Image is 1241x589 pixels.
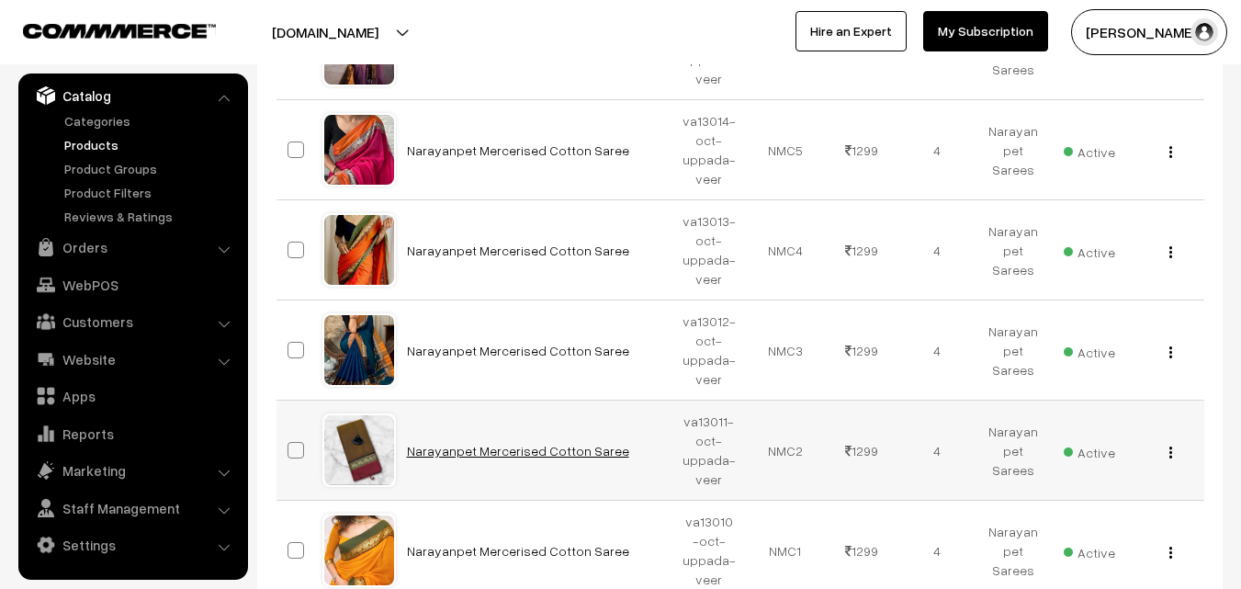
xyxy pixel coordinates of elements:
[1064,538,1115,562] span: Active
[1169,547,1172,559] img: Menu
[1169,146,1172,158] img: Menu
[23,305,242,338] a: Customers
[747,401,823,501] td: NMC2
[1169,246,1172,258] img: Menu
[976,401,1052,501] td: Narayanpet Sarees
[747,100,823,200] td: NMC5
[1064,238,1115,262] span: Active
[795,11,907,51] a: Hire an Expert
[1071,9,1227,55] button: [PERSON_NAME]
[60,183,242,202] a: Product Filters
[899,401,976,501] td: 4
[671,200,748,300] td: va13013-oct-uppada-veer
[671,300,748,401] td: va13012-oct-uppada-veer
[23,528,242,561] a: Settings
[1169,447,1172,459] img: Menu
[899,100,976,200] td: 4
[23,24,216,38] img: COMMMERCE
[60,135,242,154] a: Products
[407,243,629,258] a: Narayanpet Mercerised Cotton Saree
[23,379,242,413] a: Apps
[407,343,629,358] a: Narayanpet Mercerised Cotton Saree
[823,300,899,401] td: 1299
[60,159,242,178] a: Product Groups
[823,401,899,501] td: 1299
[1169,346,1172,358] img: Menu
[671,401,748,501] td: va13011-oct-uppada-veer
[208,9,443,55] button: [DOMAIN_NAME]
[1064,138,1115,162] span: Active
[1064,338,1115,362] span: Active
[23,79,242,112] a: Catalog
[23,268,242,301] a: WebPOS
[899,300,976,401] td: 4
[976,300,1052,401] td: Narayanpet Sarees
[407,443,629,459] a: Narayanpet Mercerised Cotton Saree
[823,200,899,300] td: 1299
[899,200,976,300] td: 4
[1190,18,1218,46] img: user
[60,207,242,226] a: Reviews & Ratings
[671,100,748,200] td: va13014-oct-uppada-veer
[23,231,242,264] a: Orders
[23,417,242,450] a: Reports
[407,543,629,559] a: Narayanpet Mercerised Cotton Saree
[407,142,629,158] a: Narayanpet Mercerised Cotton Saree
[60,111,242,130] a: Categories
[1064,438,1115,462] span: Active
[23,492,242,525] a: Staff Management
[23,343,242,376] a: Website
[976,200,1052,300] td: Narayanpet Sarees
[747,300,823,401] td: NMC3
[23,18,184,40] a: COMMMERCE
[747,200,823,300] td: NMC4
[976,100,1052,200] td: Narayanpet Sarees
[23,454,242,487] a: Marketing
[923,11,1048,51] a: My Subscription
[823,100,899,200] td: 1299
